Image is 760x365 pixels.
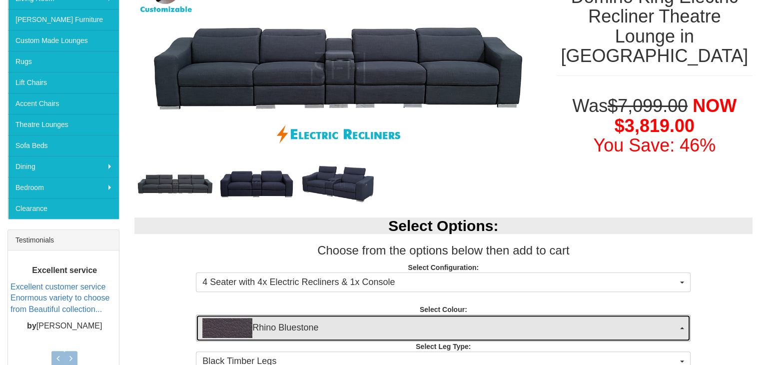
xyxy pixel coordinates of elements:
[420,305,467,313] strong: Select Colour:
[202,318,252,338] img: Rhino Bluestone
[408,263,479,271] strong: Select Configuration:
[8,30,119,51] a: Custom Made Lounges
[8,198,119,219] a: Clearance
[8,156,119,177] a: Dining
[388,217,498,234] b: Select Options:
[557,96,753,155] h1: Was
[10,320,119,332] p: [PERSON_NAME]
[196,314,691,341] button: Rhino BluestoneRhino Bluestone
[615,95,737,136] span: NOW $3,819.00
[8,9,119,30] a: [PERSON_NAME] Furniture
[27,321,36,330] b: by
[202,318,678,338] span: Rhino Bluestone
[416,342,471,350] strong: Select Leg Type:
[593,135,716,155] font: You Save: 46%
[8,51,119,72] a: Rugs
[8,230,119,250] div: Testimonials
[8,93,119,114] a: Accent Chairs
[32,266,97,274] b: Excellent service
[8,177,119,198] a: Bedroom
[8,135,119,156] a: Sofa Beds
[10,282,109,313] a: Excellent customer service Enormous variety to choose from Beautiful collection...
[8,72,119,93] a: Lift Chairs
[8,114,119,135] a: Theatre Lounges
[608,95,688,116] del: $7,099.00
[202,276,678,289] span: 4 Seater with 4x Electric Recliners & 1x Console
[196,272,691,292] button: 4 Seater with 4x Electric Recliners & 1x Console
[134,244,753,257] h3: Choose from the options below then add to cart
